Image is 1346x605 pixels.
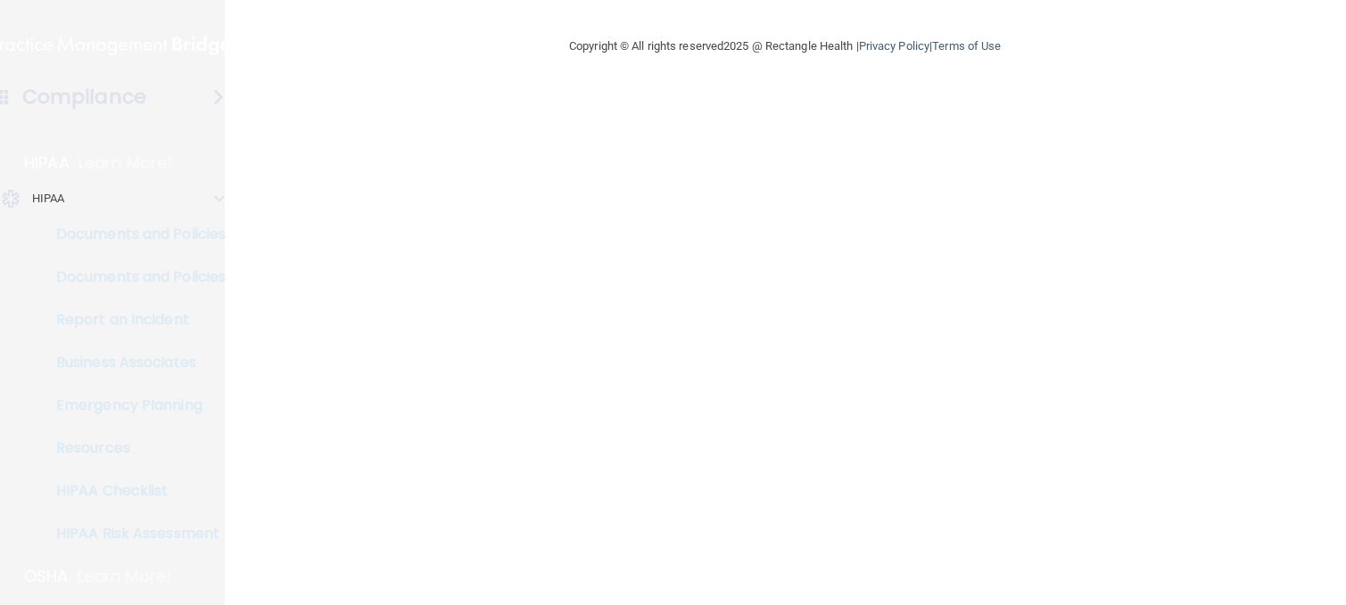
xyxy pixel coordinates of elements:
[12,268,255,286] p: Documents and Policies
[78,566,172,587] p: Learn More!
[12,397,255,414] p: Emergency Planning
[12,439,255,457] p: Resources
[24,152,70,174] p: HIPAA
[12,525,255,543] p: HIPAA Risk Assessment
[32,188,65,209] p: HIPAA
[24,566,69,587] p: OSHA
[78,152,173,174] p: Learn More!
[459,18,1111,75] div: Copyright © All rights reserved 2025 @ Rectangle Health | |
[12,354,255,372] p: Business Associates
[12,482,255,500] p: HIPAA Checklist
[22,85,146,110] h4: Compliance
[932,39,1001,53] a: Terms of Use
[12,311,255,329] p: Report an Incident
[859,39,929,53] a: Privacy Policy
[12,225,255,243] p: Documents and Policies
